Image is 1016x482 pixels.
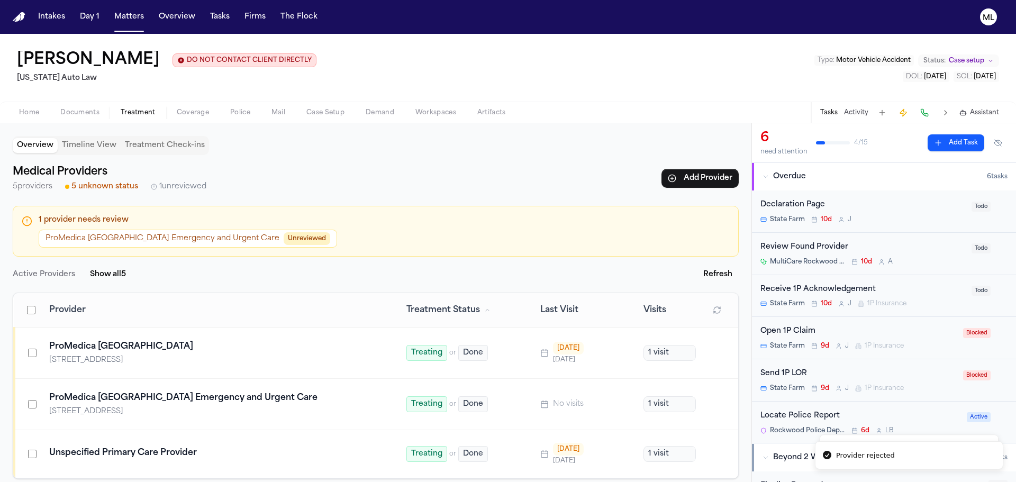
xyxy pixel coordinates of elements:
[58,138,121,153] button: Timeline View
[643,345,696,361] div: 1 visit
[752,317,1016,359] div: Open task: Open 1P Claim
[814,55,914,66] button: Edit Type: Motor Vehicle Accident
[760,199,965,211] div: Declaration Page
[697,265,739,284] button: Refresh
[76,7,104,26] a: Day 1
[49,304,86,316] span: Provider
[13,268,75,281] p: Active Providers
[415,108,456,117] span: Workspaces
[885,426,894,435] span: L B
[553,457,584,465] div: [DATE]
[821,384,829,393] span: 9d
[752,359,1016,402] div: Open task: Send 1P LOR
[187,56,312,65] span: DO NOT CONTACT CLIENT DIRECTLY
[159,181,206,192] span: 1 unreviewed
[770,215,805,224] span: State Farm
[553,356,584,364] div: [DATE]
[773,171,806,182] span: Overdue
[836,450,895,461] div: Provider rejected
[760,410,960,422] div: Locate Police Report
[818,57,834,63] span: Type :
[770,342,805,350] span: State Farm
[49,447,381,459] div: Unspecified Primary Care Provider
[240,7,270,26] a: Firms
[449,349,456,357] span: or
[987,172,1008,181] span: 6 task s
[918,54,999,67] button: Change status from Case setup
[13,163,206,180] h2: Medical Providers
[821,342,829,350] span: 9d
[60,108,99,117] span: Documents
[963,328,991,338] span: Blocked
[17,51,160,70] h1: [PERSON_NAME]
[121,108,156,117] span: Treatment
[173,53,316,67] button: Edit client contact restriction
[752,233,1016,275] div: Open task: Review Found Provider
[643,396,696,412] div: 1 visit
[861,426,869,435] span: 6d
[458,446,488,462] button: Done
[861,258,872,266] span: 10d
[752,402,1016,443] div: Open task: Locate Police Report
[917,105,932,120] button: Make a Call
[906,74,922,80] span: DOL :
[760,130,808,147] div: 6
[949,57,984,65] span: Case setup
[845,342,849,350] span: J
[276,7,322,26] button: The Flock
[19,108,39,117] span: Home
[458,345,488,361] button: Done
[366,108,394,117] span: Demand
[84,265,132,284] button: Show all5
[923,57,946,65] span: Status:
[13,180,52,193] p: 5 providers
[553,399,584,410] span: No visits
[865,342,904,350] span: 1P Insurance
[821,215,832,224] span: 10d
[888,258,893,266] span: A
[230,108,250,117] span: Police
[903,71,949,82] button: Edit DOL: 2025-07-02
[34,7,69,26] button: Intakes
[820,108,838,117] button: Tasks
[110,7,148,26] a: Matters
[121,138,209,153] button: Treatment Check-ins
[39,215,730,225] p: 1 provider needs review
[406,304,480,316] span: Treatment Status
[449,400,456,408] span: or
[896,105,911,120] button: Create Immediate Task
[458,396,488,412] button: Done
[71,181,138,192] span: 5 unknown status
[974,74,996,80] span: [DATE]
[845,384,849,393] span: J
[875,105,890,120] button: Add Task
[39,230,337,248] button: ProMedica [GEOGRAPHIC_DATA] Emergency and Urgent CareUnreviewed
[177,108,209,117] span: Coverage
[867,299,906,308] span: 1P Insurance
[553,342,584,354] div: [DATE]
[406,446,447,462] button: Treating
[773,452,836,463] span: Beyond 2 Weeks
[928,134,984,151] button: Add Task
[848,299,851,308] span: J
[959,108,999,117] button: Assistant
[13,12,25,22] a: Home
[13,138,58,153] button: Overview
[988,134,1008,151] button: Hide completed tasks (⌘⇧H)
[406,396,447,412] button: Treating
[770,258,845,266] span: MultiCare Rockwood Clinic – [PERSON_NAME][GEOGRAPHIC_DATA]
[770,426,845,435] span: Rockwood Police Department
[760,241,965,253] div: Review Found Provider
[752,275,1016,317] div: Open task: Receive 1P Acknowledgement
[477,108,506,117] span: Artifacts
[284,232,330,245] span: Unreviewed
[155,7,199,26] a: Overview
[17,51,160,70] button: Edit matter name
[954,71,999,82] button: Edit SOL: 2028-07-02
[972,202,991,212] span: Todo
[970,108,999,117] span: Assistant
[49,340,381,353] div: ProMedica [GEOGRAPHIC_DATA]
[760,148,808,156] div: need attention
[643,446,696,462] div: 1 visit
[957,74,972,80] span: SOL :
